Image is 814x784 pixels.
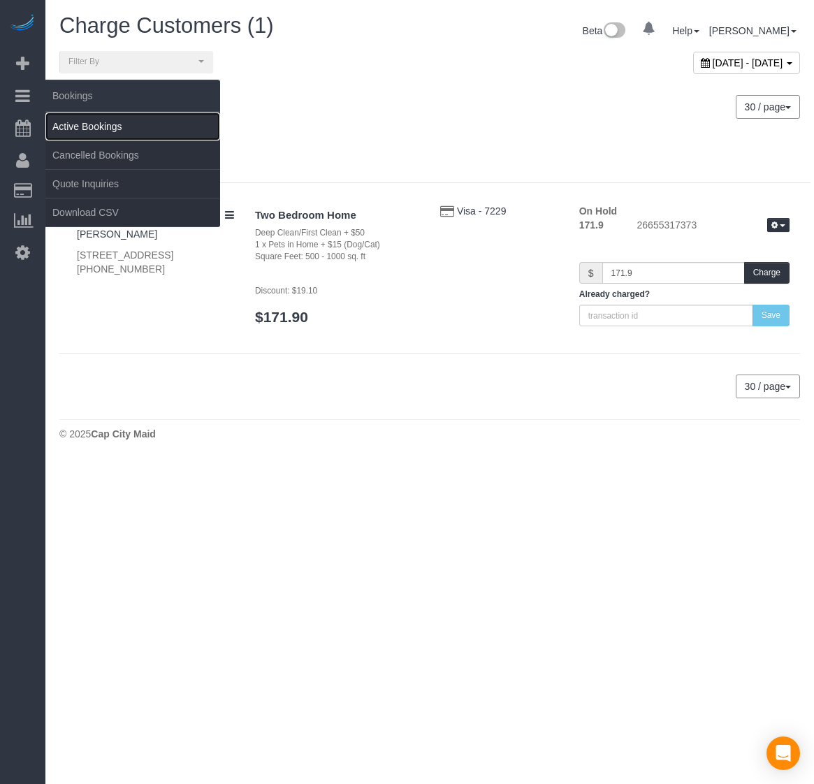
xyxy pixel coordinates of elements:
[68,56,195,68] span: Filter By
[457,205,507,217] a: Visa - 7229
[766,736,800,770] div: Open Intercom Messenger
[255,227,419,239] div: Deep Clean/First Clean + $50
[713,57,783,68] span: [DATE] - [DATE]
[255,210,419,222] h4: Two Bedroom Home
[579,290,790,299] h5: Already charged?
[602,22,625,41] img: New interface
[255,286,317,296] small: Discount: $19.10
[8,14,36,34] img: Automaid Logo
[736,375,800,398] nav: Pagination navigation
[45,170,220,198] a: Quote Inquiries
[744,262,790,284] button: Charge
[709,25,797,36] a: [PERSON_NAME]
[583,25,626,36] a: Beta
[91,428,156,440] strong: Cap City Maid
[736,95,800,119] button: 30 / page
[736,375,800,398] button: 30 / page
[579,262,602,284] span: $
[45,198,220,226] a: Download CSV
[627,218,800,235] div: 26655317373
[736,95,800,119] nav: Pagination navigation
[255,239,419,251] div: 1 x Pets in Home + $15 (Dog/Cat)
[59,427,800,441] div: © 2025
[672,25,699,36] a: Help
[45,112,220,227] ul: Bookings
[45,80,220,112] span: Bookings
[59,51,213,73] button: Filter By
[59,13,274,38] span: Charge Customers (1)
[579,205,617,217] strong: On Hold
[579,305,753,326] input: transaction id
[77,228,157,240] a: [PERSON_NAME]
[45,141,220,169] a: Cancelled Bookings
[255,309,308,325] a: $171.90
[45,112,220,140] a: Active Bookings
[579,219,604,231] strong: 171.9
[255,251,419,263] div: Square Feet: 500 - 1000 sq. ft
[77,248,234,276] div: [STREET_ADDRESS] [PHONE_NUMBER]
